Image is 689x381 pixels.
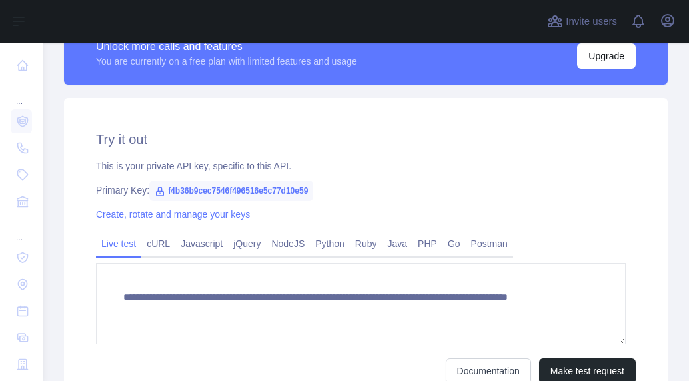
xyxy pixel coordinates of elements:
[266,233,310,254] a: NodeJS
[96,233,141,254] a: Live test
[566,14,617,29] span: Invite users
[544,11,620,32] button: Invite users
[96,183,636,197] div: Primary Key:
[412,233,442,254] a: PHP
[466,233,513,254] a: Postman
[141,233,175,254] a: cURL
[96,209,250,220] a: Create, rotate and manage your keys
[96,130,636,149] h2: Try it out
[149,181,313,201] span: f4b36b9cec7546f496516e5c77d10e59
[442,233,466,254] a: Go
[577,43,636,69] button: Upgrade
[350,233,382,254] a: Ruby
[11,216,32,243] div: ...
[96,159,636,173] div: This is your private API key, specific to this API.
[175,233,228,254] a: Javascript
[382,233,413,254] a: Java
[96,55,357,68] div: You are currently on a free plan with limited features and usage
[310,233,350,254] a: Python
[96,39,357,55] div: Unlock more calls and features
[228,233,266,254] a: jQuery
[11,80,32,107] div: ...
